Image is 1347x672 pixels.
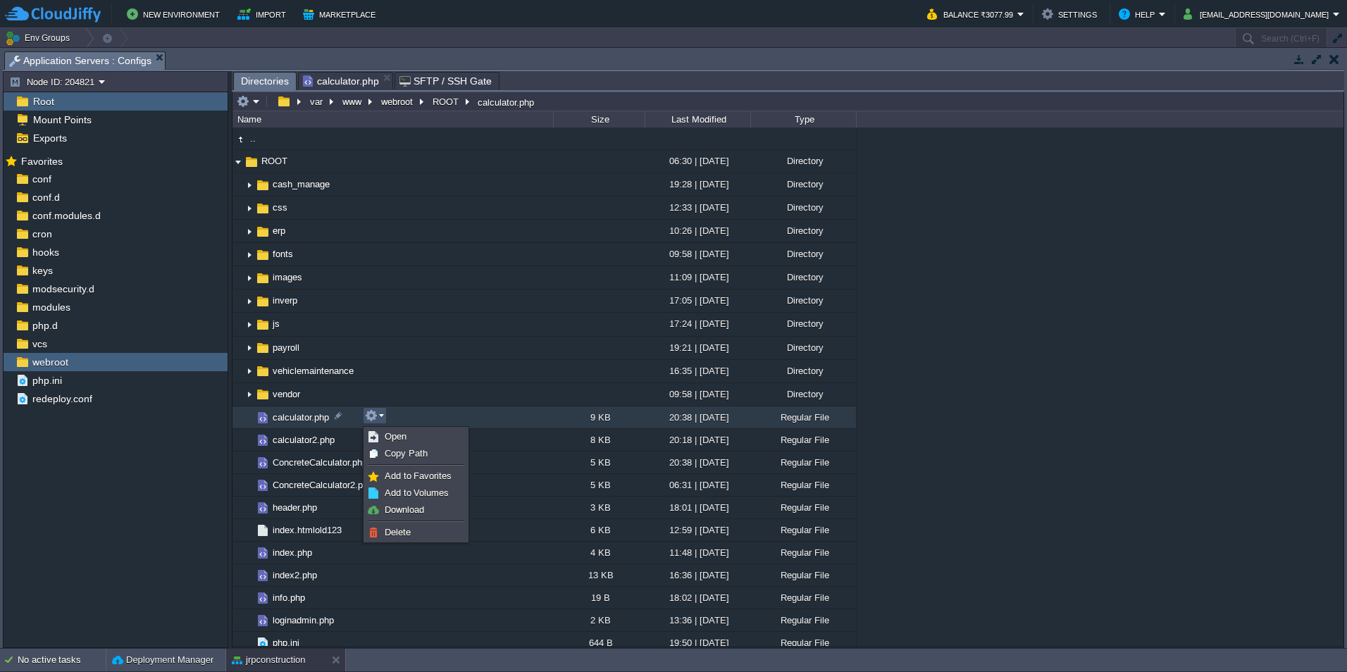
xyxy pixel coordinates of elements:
img: AMDAwAAAACH5BAEAAAAALAAAAAABAAEAAAICRAEAOw== [244,587,255,609]
div: Regular File [750,474,856,496]
div: Directory [750,266,856,288]
span: css [271,201,290,213]
img: AMDAwAAAACH5BAEAAAAALAAAAAABAAEAAAICRAEAOw== [244,452,255,473]
img: AMDAwAAAACH5BAEAAAAALAAAAAABAAEAAAICRAEAOw== [244,337,255,359]
a: Delete [366,525,466,540]
div: Size [554,111,645,127]
img: AMDAwAAAACH5BAEAAAAALAAAAAABAAEAAAICRAEAOw== [255,613,271,628]
input: Click to enter the path [232,92,1343,111]
span: vendor [271,388,302,400]
div: Regular File [750,452,856,473]
div: 2 KB [553,609,645,631]
div: Regular File [750,632,856,654]
button: var [308,95,326,108]
img: AMDAwAAAACH5BAEAAAAALAAAAAABAAEAAAICRAEAOw== [255,455,271,471]
div: 4 KB [553,542,645,564]
div: Regular File [750,542,856,564]
div: 19:50 | [DATE] [645,632,750,654]
div: Directory [750,313,856,335]
div: 5 KB [553,452,645,473]
div: 20:18 | [DATE] [645,429,750,451]
span: Download [385,504,424,515]
a: images [271,271,304,283]
a: php.d [30,319,60,332]
a: header.php [271,502,319,514]
div: 06:31 | [DATE] [645,474,750,496]
img: AMDAwAAAACH5BAEAAAAALAAAAAABAAEAAAICRAEAOw== [244,361,255,382]
button: Deployment Manager [112,653,213,667]
div: 9 KB [553,406,645,428]
span: calculator.php [303,73,379,89]
img: AMDAwAAAACH5BAEAAAAALAAAAAABAAEAAAICRAEAOw== [244,474,255,496]
span: Add to Favorites [385,471,452,481]
a: ConcreteCalculator.php [271,456,369,468]
a: Open [366,429,466,444]
img: AMDAwAAAACH5BAEAAAAALAAAAAABAAEAAAICRAEAOw== [255,523,271,538]
img: AMDAwAAAACH5BAEAAAAALAAAAAABAAEAAAICRAEAOw== [255,545,271,561]
div: 16:35 | [DATE] [645,360,750,382]
a: .. [248,132,258,144]
div: 20:38 | [DATE] [645,452,750,473]
div: Directory [750,290,856,311]
a: fonts [271,248,295,260]
a: redeploy.conf [30,392,94,405]
div: 12:59 | [DATE] [645,519,750,541]
div: Directory [750,337,856,359]
a: webroot [30,356,70,368]
img: AMDAwAAAACH5BAEAAAAALAAAAAABAAEAAAICRAEAOw== [255,410,271,425]
img: AMDAwAAAACH5BAEAAAAALAAAAAABAAEAAAICRAEAOw== [244,290,255,312]
span: conf.modules.d [30,209,103,222]
img: AMDAwAAAACH5BAEAAAAALAAAAAABAAEAAAICRAEAOw== [255,317,271,332]
div: Regular File [750,564,856,586]
button: webroot [379,95,416,108]
a: Exports [30,132,69,144]
a: conf [30,173,54,185]
span: info.php [271,592,307,604]
div: Regular File [750,587,856,609]
img: AMDAwAAAACH5BAEAAAAALAAAAAABAAEAAAICRAEAOw== [244,154,259,170]
img: AMDAwAAAACH5BAEAAAAALAAAAAABAAEAAAICRAEAOw== [244,519,255,541]
button: Env Groups [5,28,75,48]
img: AMDAwAAAACH5BAEAAAAALAAAAAABAAEAAAICRAEAOw== [244,267,255,289]
img: AMDAwAAAACH5BAEAAAAALAAAAAABAAEAAAICRAEAOw== [255,635,271,651]
a: Root [30,95,56,108]
span: vehiclemaintenance [271,365,356,377]
div: 11:09 | [DATE] [645,266,750,288]
a: vcs [30,337,49,350]
div: Directory [750,383,856,405]
a: conf.d [30,191,62,204]
a: calculator.php [271,411,331,423]
img: AMDAwAAAACH5BAEAAAAALAAAAAABAAEAAAICRAEAOw== [255,500,271,516]
a: keys [30,264,55,277]
a: loginadmin.php [271,614,336,626]
span: ConcreteCalculator2.php [271,479,375,491]
img: AMDAwAAAACH5BAEAAAAALAAAAAABAAEAAAICRAEAOw== [255,363,271,379]
img: AMDAwAAAACH5BAEAAAAALAAAAAABAAEAAAICRAEAOw== [255,433,271,448]
a: hooks [30,246,61,259]
span: Favorites [18,155,65,168]
span: Copy Path [385,448,428,459]
img: AMDAwAAAACH5BAEAAAAALAAAAAABAAEAAAICRAEAOw== [244,632,255,654]
span: php.ini [271,637,302,649]
div: 09:58 | [DATE] [645,383,750,405]
img: AMDAwAAAACH5BAEAAAAALAAAAAABAAEAAAICRAEAOw== [255,294,271,309]
div: Regular File [750,497,856,518]
button: jrpconstruction [232,653,306,667]
img: AMDAwAAAACH5BAEAAAAALAAAAAABAAEAAAICRAEAOw== [244,174,255,196]
div: 06:30 | [DATE] [645,150,750,172]
a: Mount Points [30,113,94,126]
div: 19:28 | [DATE] [645,173,750,195]
img: AMDAwAAAACH5BAEAAAAALAAAAAABAAEAAAICRAEAOw== [244,542,255,564]
span: index.htmlold123 [271,524,344,536]
div: Directory [750,243,856,265]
